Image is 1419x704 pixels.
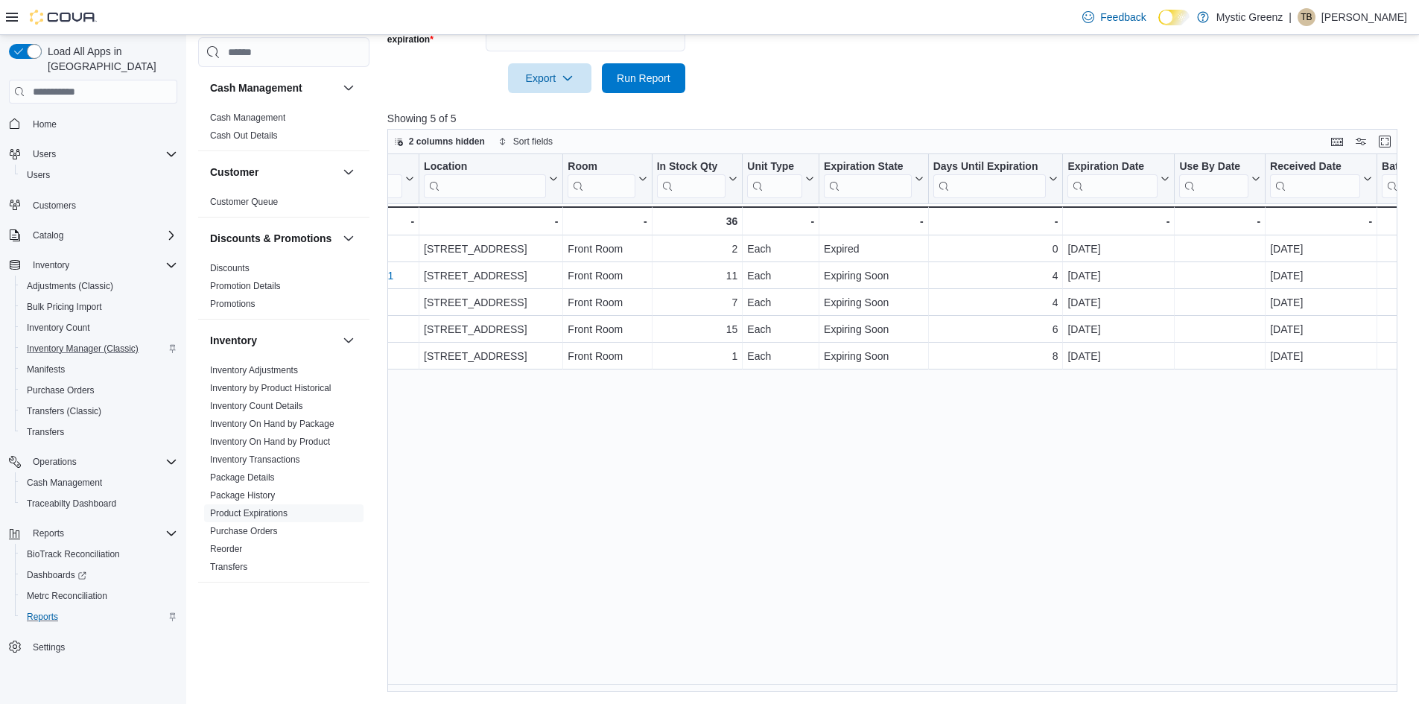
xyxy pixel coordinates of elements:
[210,437,330,447] a: Inventory On Hand by Product
[1067,267,1169,285] div: [DATE]
[27,453,177,471] span: Operations
[27,145,177,163] span: Users
[424,294,558,311] div: [STREET_ADDRESS]
[21,319,96,337] a: Inventory Count
[210,130,278,141] a: Cash Out Details
[424,240,558,258] div: [STREET_ADDRESS]
[1179,160,1248,198] div: Use By Date
[21,277,177,295] span: Adjustments (Classic)
[27,498,116,510] span: Traceabilty Dashboard
[3,194,183,216] button: Customers
[210,130,278,142] span: Cash Out Details
[21,381,177,399] span: Purchase Orders
[1301,8,1312,26] span: TB
[657,267,738,285] div: 11
[21,566,92,584] a: Dashboards
[1270,160,1372,198] button: Received Date
[210,383,331,393] a: Inventory by Product Historical
[21,608,64,626] a: Reports
[27,453,83,471] button: Operations
[1321,8,1407,26] p: [PERSON_NAME]
[27,114,177,133] span: Home
[27,197,82,215] a: Customers
[27,115,63,133] a: Home
[27,638,177,656] span: Settings
[1067,160,1158,174] div: Expiration Date
[1067,294,1169,311] div: [DATE]
[15,317,183,338] button: Inventory Count
[824,294,924,311] div: Expiring Soon
[1298,8,1315,26] div: Tabitha Brinkman
[933,160,1046,198] div: Days Until Expiration
[198,109,369,150] div: Cash Management
[210,562,247,572] a: Transfers
[424,267,558,285] div: [STREET_ADDRESS]
[210,365,298,375] a: Inventory Adjustments
[21,423,177,441] span: Transfers
[15,296,183,317] button: Bulk Pricing Import
[388,133,491,150] button: 2 columns hidden
[568,347,647,365] div: Front Room
[21,402,177,420] span: Transfers (Classic)
[424,320,558,338] div: [STREET_ADDRESS]
[15,586,183,606] button: Metrc Reconciliation
[340,332,358,349] button: Inventory
[27,256,177,274] span: Inventory
[1216,8,1283,26] p: Mystic Greenz
[824,347,924,365] div: Expiring Soon
[424,160,546,198] div: Location
[27,301,102,313] span: Bulk Pricing Import
[27,280,113,292] span: Adjustments (Classic)
[1067,320,1169,338] div: [DATE]
[933,160,1058,198] button: Days Until Expiration
[210,543,242,555] span: Reorder
[568,160,635,198] div: Room
[1289,8,1292,26] p: |
[27,638,71,656] a: Settings
[210,231,331,246] h3: Discounts & Promotions
[210,231,337,246] button: Discounts & Promotions
[1076,2,1152,32] a: Feedback
[747,160,814,198] button: Unit Type
[210,80,337,95] button: Cash Management
[21,402,107,420] a: Transfers (Classic)
[210,525,278,537] span: Purchase Orders
[568,320,647,338] div: Front Room
[1270,160,1360,198] div: Received Date
[21,474,108,492] a: Cash Management
[21,566,177,584] span: Dashboards
[210,364,298,376] span: Inventory Adjustments
[210,333,257,348] h3: Inventory
[3,112,183,134] button: Home
[15,276,183,296] button: Adjustments (Classic)
[210,507,288,519] span: Product Expirations
[1328,133,1346,150] button: Keyboard shortcuts
[568,294,647,311] div: Front Room
[15,401,183,422] button: Transfers (Classic)
[933,240,1058,258] div: 0
[517,63,582,93] span: Export
[1179,160,1248,174] div: Use By Date
[1067,240,1169,258] div: [DATE]
[656,160,726,198] div: In Stock Qty
[210,112,285,124] span: Cash Management
[27,477,102,489] span: Cash Management
[657,240,738,258] div: 2
[33,118,57,130] span: Home
[210,419,334,429] a: Inventory On Hand by Package
[3,523,183,544] button: Reports
[210,401,303,411] a: Inventory Count Details
[33,527,64,539] span: Reports
[933,267,1058,285] div: 4
[933,320,1058,338] div: 6
[210,333,337,348] button: Inventory
[27,548,120,560] span: BioTrack Reconciliation
[824,240,924,258] div: Expired
[210,197,278,207] a: Customer Queue
[513,136,553,148] span: Sort fields
[21,381,101,399] a: Purchase Orders
[747,160,802,174] div: Unit Type
[42,44,177,74] span: Load All Apps in [GEOGRAPHIC_DATA]
[21,495,177,513] span: Traceabilty Dashboard
[21,587,177,605] span: Metrc Reconciliation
